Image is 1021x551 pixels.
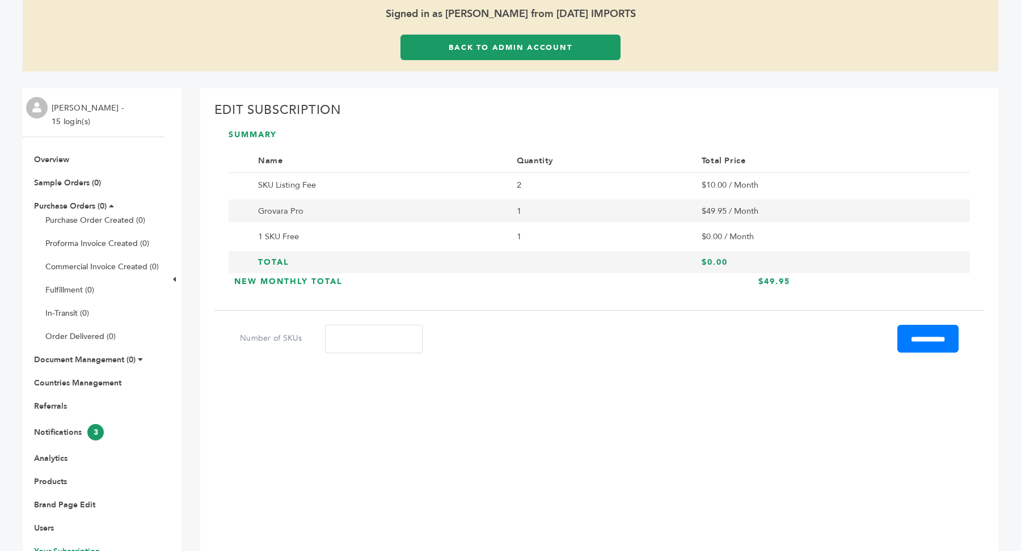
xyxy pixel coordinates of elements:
[34,476,67,487] a: Products
[694,198,948,223] td: $49.95 / Month
[229,129,970,149] h3: SUMMARY
[234,276,343,296] h3: New Monthly Total
[34,427,104,438] a: Notifications3
[509,149,694,173] th: Quantity
[694,149,948,173] th: Total Price
[45,238,149,249] a: Proforma Invoice Created (0)
[34,378,121,388] a: Countries Management
[34,453,67,464] a: Analytics
[250,224,509,249] td: 1 SKU Free
[34,401,67,412] a: Referrals
[45,285,94,295] a: Fulfillment (0)
[509,224,694,249] td: 1
[45,261,159,272] a: Commercial Invoice Created (0)
[34,523,54,533] a: Users
[694,173,948,198] td: $10.00 / Month
[45,215,145,226] a: Purchase Order Created (0)
[34,354,136,365] a: Document Management (0)
[509,173,694,198] td: 2
[34,177,101,188] a: Sample Orders (0)
[26,97,48,118] img: profile.png
[400,35,621,60] a: Back to Admin Account
[214,103,984,124] h2: Edit Subscription
[240,333,319,344] label: Number of SKUs
[34,201,107,211] a: Purchase Orders (0)
[45,331,116,342] a: Order Delivered (0)
[250,198,509,223] td: Grovara Pro
[87,424,104,440] span: 3
[34,499,95,510] a: Brand Page Edit
[702,257,940,268] h3: $0.00
[34,154,69,165] a: Overview
[45,308,89,319] a: In-Transit (0)
[258,257,501,268] h3: Total
[694,224,948,249] td: $0.00 / Month
[250,173,509,198] td: SKU Listing Fee
[250,149,509,173] th: Name
[52,101,126,129] li: [PERSON_NAME] - 15 login(s)
[509,198,694,223] td: 1
[758,276,790,296] h3: $49.95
